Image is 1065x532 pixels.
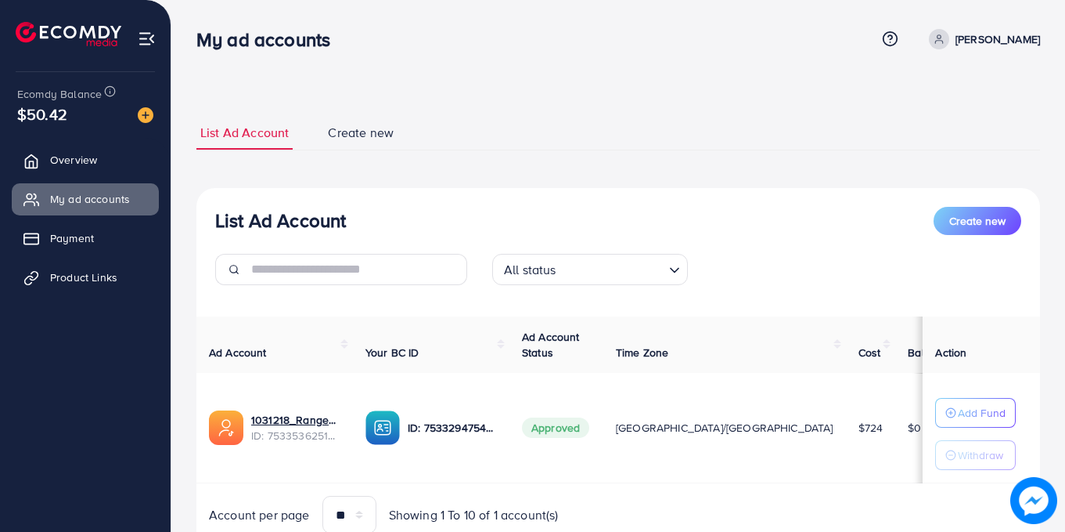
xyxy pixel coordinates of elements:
[16,22,121,46] img: logo
[200,124,289,142] span: List Ad Account
[858,420,883,436] span: $724
[138,30,156,48] img: menu
[389,506,559,524] span: Showing 1 To 10 of 1 account(s)
[215,209,346,232] h3: List Ad Account
[616,420,833,436] span: [GEOGRAPHIC_DATA]/[GEOGRAPHIC_DATA]
[1010,477,1056,523] img: image
[365,411,400,445] img: ic-ba-acc.ded83a64.svg
[251,428,340,443] span: ID: 7533536251476115457
[935,345,966,360] span: Action
[522,418,589,438] span: Approved
[209,506,310,524] span: Account per page
[12,223,159,254] a: Payment
[138,107,153,123] img: image
[196,28,343,51] h3: My ad accounts
[923,29,1040,49] a: [PERSON_NAME]
[908,345,949,360] span: Balance
[209,411,243,445] img: ic-ads-acc.e4c84228.svg
[934,207,1021,235] button: Create new
[251,412,340,444] div: <span class='underline'>1031218_Rangeheera_1754038096333</span></br>7533536251476115457
[408,418,497,437] p: ID: 7533294754533195793
[50,191,130,207] span: My ad accounts
[949,213,1006,229] span: Create new
[616,345,668,360] span: Time Zone
[50,270,117,285] span: Product Links
[12,183,159,215] a: My ad accounts
[522,329,580,360] span: Ad Account Status
[50,152,97,168] span: Overview
[17,86,102,102] span: Ecomdy Balance
[209,345,267,360] span: Ad Account
[12,144,159,176] a: Overview
[935,398,1016,428] button: Add Fund
[501,259,559,281] span: All status
[858,345,881,360] span: Cost
[958,446,1003,465] p: Withdraw
[958,404,1006,422] p: Add Fund
[50,230,94,246] span: Payment
[365,345,419,360] span: Your BC ID
[12,262,159,293] a: Product Links
[251,412,340,428] a: 1031218_Rangeheera_1754038096333
[955,30,1040,49] p: [PERSON_NAME]
[908,420,921,436] span: $0
[935,440,1016,470] button: Withdraw
[17,103,67,125] span: $50.42
[492,254,688,285] div: Search for option
[328,124,394,142] span: Create new
[561,255,663,281] input: Search for option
